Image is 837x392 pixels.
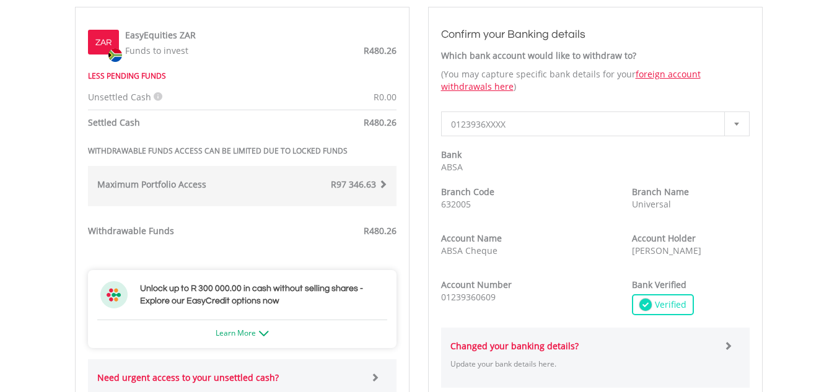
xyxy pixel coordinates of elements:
[450,359,715,369] p: Update your bank details here.
[374,91,397,103] span: R0.00
[441,186,494,198] strong: Branch Code
[97,178,206,190] strong: Maximum Portfolio Access
[331,178,376,190] span: R97 346.63
[441,291,496,303] span: 01239360609
[88,116,140,128] strong: Settled Cash
[441,279,512,290] strong: Account Number
[632,279,686,290] strong: Bank Verified
[88,146,348,156] strong: WITHDRAWABLE FUNDS ACCESS CAN BE LIMITED DUE TO LOCKED FUNDS
[441,245,497,256] span: ABSA Cheque
[441,50,636,61] strong: Which bank account would like to withdraw to?
[441,232,502,244] strong: Account Name
[88,71,166,81] strong: LESS PENDING FUNDS
[441,26,750,43] h3: Confirm your Banking details
[441,149,462,160] strong: Bank
[125,45,188,56] span: Funds to invest
[652,298,686,311] span: Verified
[364,45,397,56] span: R480.26
[450,340,579,352] strong: Changed your banking details?
[125,29,196,41] label: EasyEquities ZAR
[95,37,112,49] label: ZAR
[88,225,174,237] strong: Withdrawable Funds
[108,48,122,62] img: zar.png
[451,112,721,137] span: 0123936XXXX
[97,372,279,383] strong: Need urgent access to your unsettled cash?
[441,198,471,210] span: 632005
[88,91,151,103] span: Unsettled Cash
[140,282,384,307] h3: Unlock up to R 300 000.00 in cash without selling shares - Explore our EasyCredit options now
[364,225,397,237] span: R480.26
[632,232,696,244] strong: Account Holder
[632,186,689,198] strong: Branch Name
[632,198,671,210] span: Universal
[100,281,128,308] img: ec-flower.svg
[441,68,750,93] p: (You may capture specific bank details for your )
[216,328,269,338] a: Learn More
[441,161,463,173] span: ABSA
[632,245,701,256] span: [PERSON_NAME]
[441,68,701,92] a: foreign account withdrawals here
[259,331,269,336] img: ec-arrow-down.png
[364,116,397,128] span: R480.26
